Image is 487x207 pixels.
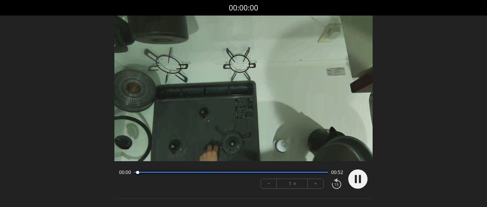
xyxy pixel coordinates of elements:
font: 1 × [288,179,296,188]
font: − [267,179,270,188]
font: 00:00:00 [229,2,258,13]
span: 00:00 [119,169,131,176]
button: − [261,179,277,188]
font: + [314,179,317,188]
button: + [308,179,323,188]
span: 00:52 [331,169,343,176]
